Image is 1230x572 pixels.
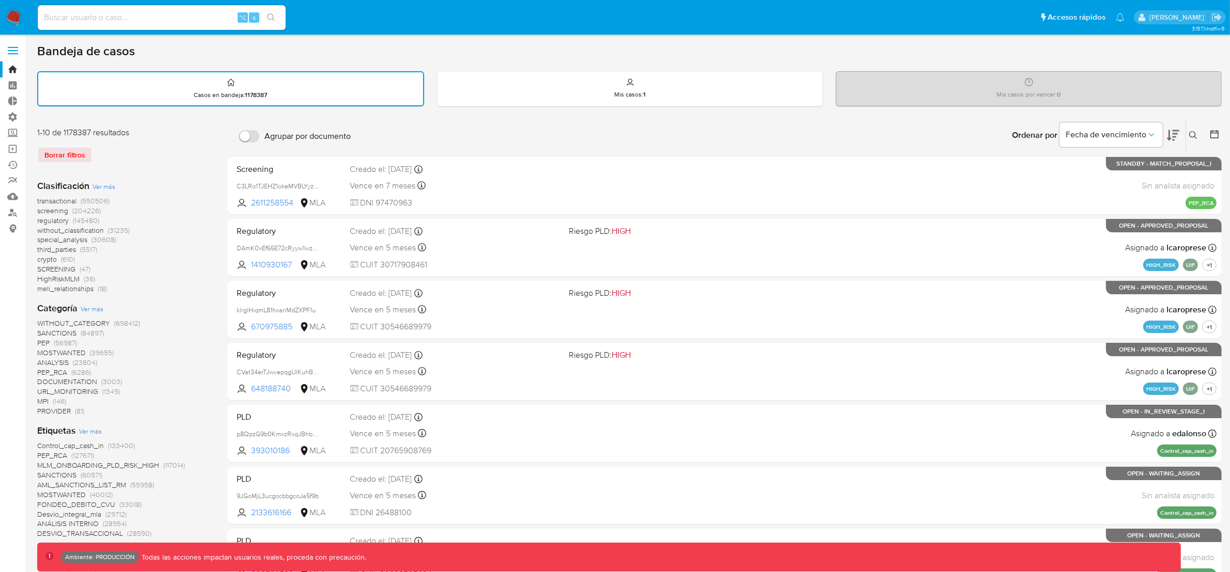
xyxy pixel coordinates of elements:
[260,10,282,25] button: search-icon
[38,11,286,24] input: Buscar usuario o caso...
[1048,12,1106,23] span: Accesos rápidos
[1116,13,1125,22] a: Notificaciones
[1149,12,1208,22] p: david.garay@mercadolibre.com.co
[239,12,246,22] span: ⌥
[1211,12,1222,23] a: Salir
[139,552,366,562] p: Todas las acciones impactan usuarios reales, proceda con precaución.
[253,12,256,22] span: s
[65,555,135,559] p: Ambiente: PRODUCCIÓN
